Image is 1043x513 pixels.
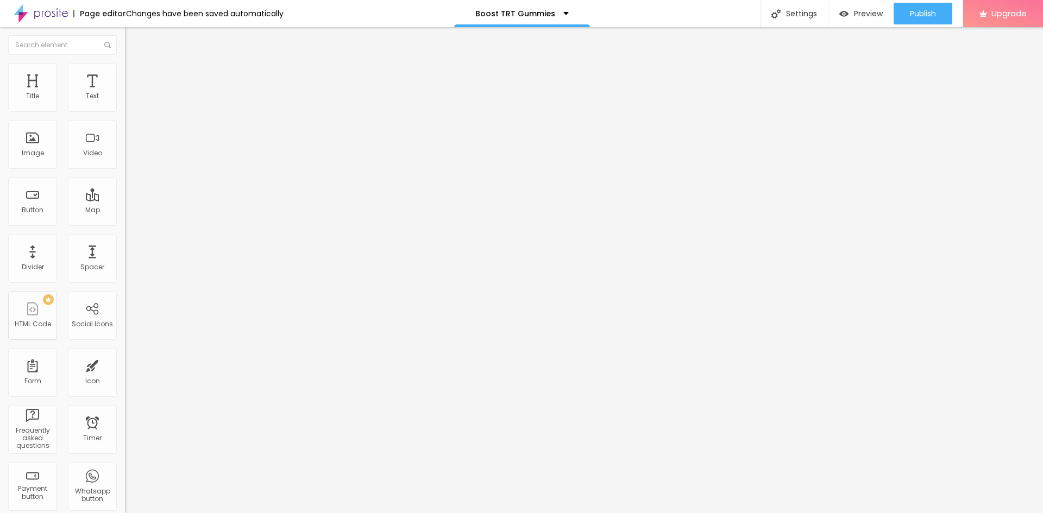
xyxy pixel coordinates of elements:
div: HTML Code [15,320,51,328]
div: Frequently asked questions [11,427,54,450]
div: Payment button [11,485,54,501]
div: Divider [22,263,44,271]
div: Button [22,206,43,214]
div: Icon [85,377,100,385]
img: Icone [771,9,781,18]
img: view-1.svg [839,9,849,18]
button: Preview [828,3,894,24]
div: Image [22,149,44,157]
div: Page editor [73,10,126,17]
div: Video [83,149,102,157]
div: Whatsapp button [71,487,114,503]
input: Search element [8,35,117,55]
p: Boost TRT Gummies [475,10,555,17]
span: Publish [910,9,936,18]
div: Changes have been saved automatically [126,10,284,17]
span: Upgrade [991,9,1027,18]
iframe: Editor [125,27,1043,513]
img: Icone [104,42,111,48]
div: Form [24,377,41,385]
div: Text [86,92,99,100]
div: Spacer [80,263,104,271]
div: Social Icons [72,320,113,328]
button: Publish [894,3,952,24]
div: Timer [83,434,102,442]
span: Preview [854,9,883,18]
div: Map [85,206,100,214]
div: Title [26,92,39,100]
